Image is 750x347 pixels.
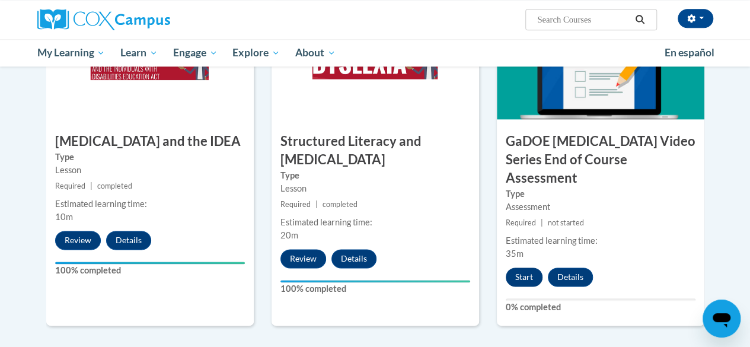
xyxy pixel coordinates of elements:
[541,218,543,227] span: |
[55,182,85,190] span: Required
[506,249,524,259] span: 35m
[173,46,218,60] span: Engage
[703,300,741,338] iframe: Button to launch messaging window
[37,9,251,30] a: Cox Campus
[497,132,704,187] h3: GaDOE [MEDICAL_DATA] Video Series End of Course Assessment
[548,218,584,227] span: not started
[288,39,343,66] a: About
[165,39,225,66] a: Engage
[55,164,245,177] div: Lesson
[280,216,470,229] div: Estimated learning time:
[280,280,470,282] div: Your progress
[97,182,132,190] span: completed
[225,39,288,66] a: Explore
[548,268,593,286] button: Details
[55,198,245,211] div: Estimated learning time:
[315,200,318,209] span: |
[120,46,158,60] span: Learn
[631,12,649,27] button: Search
[506,301,695,314] label: 0% completed
[506,268,542,286] button: Start
[280,200,311,209] span: Required
[280,282,470,295] label: 100% completed
[506,218,536,227] span: Required
[55,151,245,164] label: Type
[37,9,170,30] img: Cox Campus
[106,231,151,250] button: Details
[55,264,245,277] label: 100% completed
[37,46,105,60] span: My Learning
[331,249,376,268] button: Details
[113,39,165,66] a: Learn
[272,132,479,169] h3: Structured Literacy and [MEDICAL_DATA]
[536,12,631,27] input: Search Courses
[280,182,470,195] div: Lesson
[665,46,714,59] span: En español
[678,9,713,28] button: Account Settings
[90,182,92,190] span: |
[506,234,695,247] div: Estimated learning time:
[506,200,695,214] div: Assessment
[295,46,336,60] span: About
[280,249,326,268] button: Review
[657,40,722,65] a: En español
[323,200,358,209] span: completed
[55,262,245,264] div: Your progress
[46,132,254,151] h3: [MEDICAL_DATA] and the IDEA
[280,169,470,182] label: Type
[55,212,73,222] span: 10m
[28,39,722,66] div: Main menu
[280,230,298,240] span: 20m
[506,187,695,200] label: Type
[232,46,280,60] span: Explore
[30,39,113,66] a: My Learning
[55,231,101,250] button: Review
